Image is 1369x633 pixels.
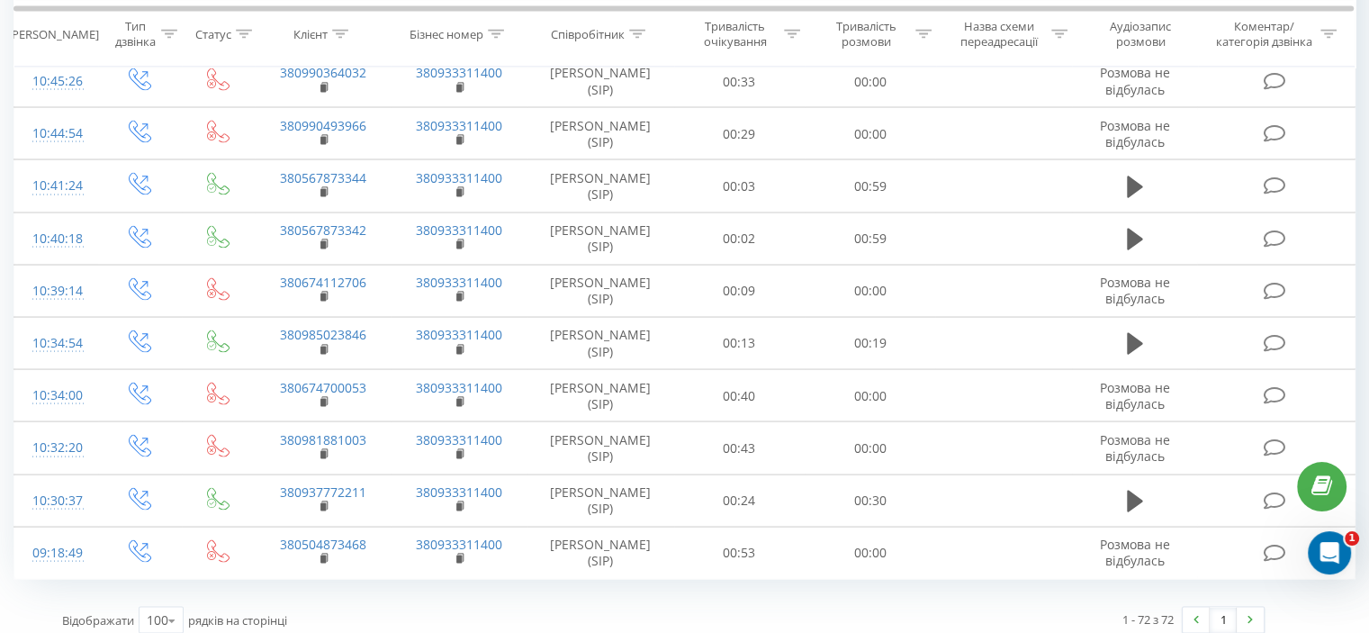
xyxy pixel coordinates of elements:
[805,265,935,317] td: 00:00
[416,169,502,186] a: 380933311400
[113,19,156,50] div: Тип дзвінка
[416,117,502,134] a: 380933311400
[416,484,502,501] a: 380933311400
[551,26,625,41] div: Співробітник
[527,265,674,317] td: [PERSON_NAME] (SIP)
[416,536,502,553] a: 380933311400
[32,430,80,466] div: 10:32:20
[805,108,935,160] td: 00:00
[527,527,674,579] td: [PERSON_NAME] (SIP)
[1210,608,1237,633] a: 1
[416,222,502,239] a: 380933311400
[805,370,935,422] td: 00:00
[195,26,231,41] div: Статус
[32,64,80,99] div: 10:45:26
[1100,536,1170,569] span: Розмова не відбулась
[527,370,674,422] td: [PERSON_NAME] (SIP)
[1100,274,1170,307] span: Розмова не відбулась
[280,326,366,343] a: 380985023846
[674,160,805,213] td: 00:03
[1345,531,1359,546] span: 1
[293,26,328,41] div: Клієнт
[674,108,805,160] td: 00:29
[805,160,935,213] td: 00:59
[527,160,674,213] td: [PERSON_NAME] (SIP)
[674,370,805,422] td: 00:40
[32,222,80,257] div: 10:40:18
[952,19,1047,50] div: Назва схеми переадресації
[821,19,911,50] div: Тривалість розмови
[1308,531,1351,574] iframe: Intercom live chat
[280,64,366,81] a: 380990364032
[32,536,80,571] div: 09:18:49
[416,379,502,396] a: 380933311400
[280,431,366,448] a: 380981881003
[674,56,805,108] td: 00:33
[527,213,674,265] td: [PERSON_NAME] (SIP)
[62,612,134,628] span: Відображати
[674,422,805,475] td: 00:43
[416,64,502,81] a: 380933311400
[280,169,366,186] a: 380567873344
[1122,610,1174,628] div: 1 - 72 з 72
[1100,64,1170,97] span: Розмова не відбулась
[32,116,80,151] div: 10:44:54
[805,527,935,579] td: 00:00
[674,265,805,317] td: 00:09
[527,108,674,160] td: [PERSON_NAME] (SIP)
[280,222,366,239] a: 380567873342
[1100,431,1170,465] span: Розмова не відбулась
[188,612,287,628] span: рядків на сторінці
[32,274,80,309] div: 10:39:14
[527,317,674,369] td: [PERSON_NAME] (SIP)
[147,611,168,629] div: 100
[690,19,780,50] div: Тривалість очікування
[1100,379,1170,412] span: Розмова не відбулась
[674,213,805,265] td: 00:02
[805,56,935,108] td: 00:00
[280,379,366,396] a: 380674700053
[805,213,935,265] td: 00:59
[1211,19,1316,50] div: Коментар/категорія дзвінка
[280,117,366,134] a: 380990493966
[32,168,80,203] div: 10:41:24
[280,536,366,553] a: 380504873468
[32,378,80,413] div: 10:34:00
[8,26,99,41] div: [PERSON_NAME]
[805,475,935,527] td: 00:30
[1100,117,1170,150] span: Розмова не відбулась
[32,484,80,519] div: 10:30:37
[416,274,502,291] a: 380933311400
[280,484,366,501] a: 380937772211
[674,527,805,579] td: 00:53
[410,26,483,41] div: Бізнес номер
[1088,19,1193,50] div: Аудіозапис розмови
[527,56,674,108] td: [PERSON_NAME] (SIP)
[527,422,674,475] td: [PERSON_NAME] (SIP)
[416,326,502,343] a: 380933311400
[527,475,674,527] td: [PERSON_NAME] (SIP)
[805,422,935,475] td: 00:00
[674,475,805,527] td: 00:24
[280,274,366,291] a: 380674112706
[32,326,80,361] div: 10:34:54
[416,431,502,448] a: 380933311400
[805,317,935,369] td: 00:19
[674,317,805,369] td: 00:13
